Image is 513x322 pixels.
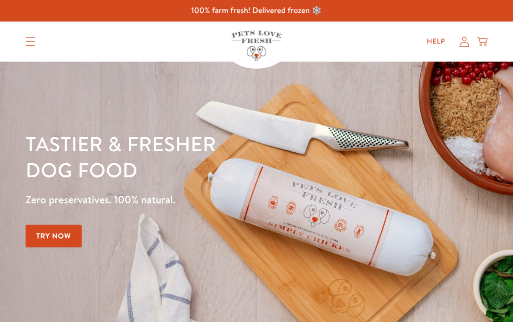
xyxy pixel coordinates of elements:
a: Help [419,32,453,52]
summary: Translation missing: en.sections.header.menu [18,29,44,54]
h1: Tastier & fresher dog food [26,131,333,183]
a: Try Now [26,225,82,247]
p: Zero preservatives. 100% natural. [26,191,333,209]
img: Pets Love Fresh [231,31,282,61]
